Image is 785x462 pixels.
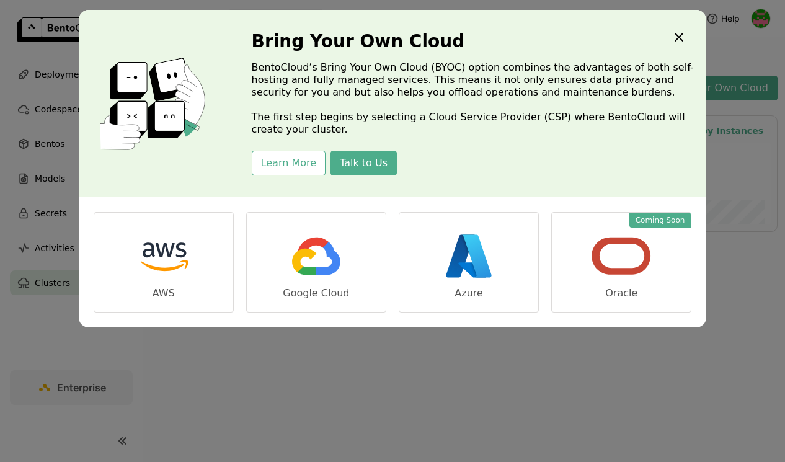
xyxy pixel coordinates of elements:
button: Talk to Us [330,151,397,175]
img: aws [133,225,195,287]
div: dialog [79,10,707,327]
div: Close [672,30,686,47]
h3: Bring Your Own Cloud [252,32,697,51]
div: Oracle [605,287,637,300]
div: Google Cloud [283,287,349,300]
img: gcp [285,225,347,287]
button: Learn More [252,151,326,175]
div: Azure [455,287,483,300]
a: Azure [399,212,539,313]
img: cover onboarding [89,57,222,150]
p: BentoCloud’s Bring Your Own Cloud (BYOC) option combines the advantages of both self-hosting and ... [252,61,697,136]
img: azure [438,225,500,287]
img: oracle [590,225,652,287]
a: AWS [94,212,234,313]
div: Coming Soon [629,213,691,228]
a: Google Cloud [246,212,386,313]
a: Coming SoonOracle [551,212,691,313]
div: AWS [153,287,175,300]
